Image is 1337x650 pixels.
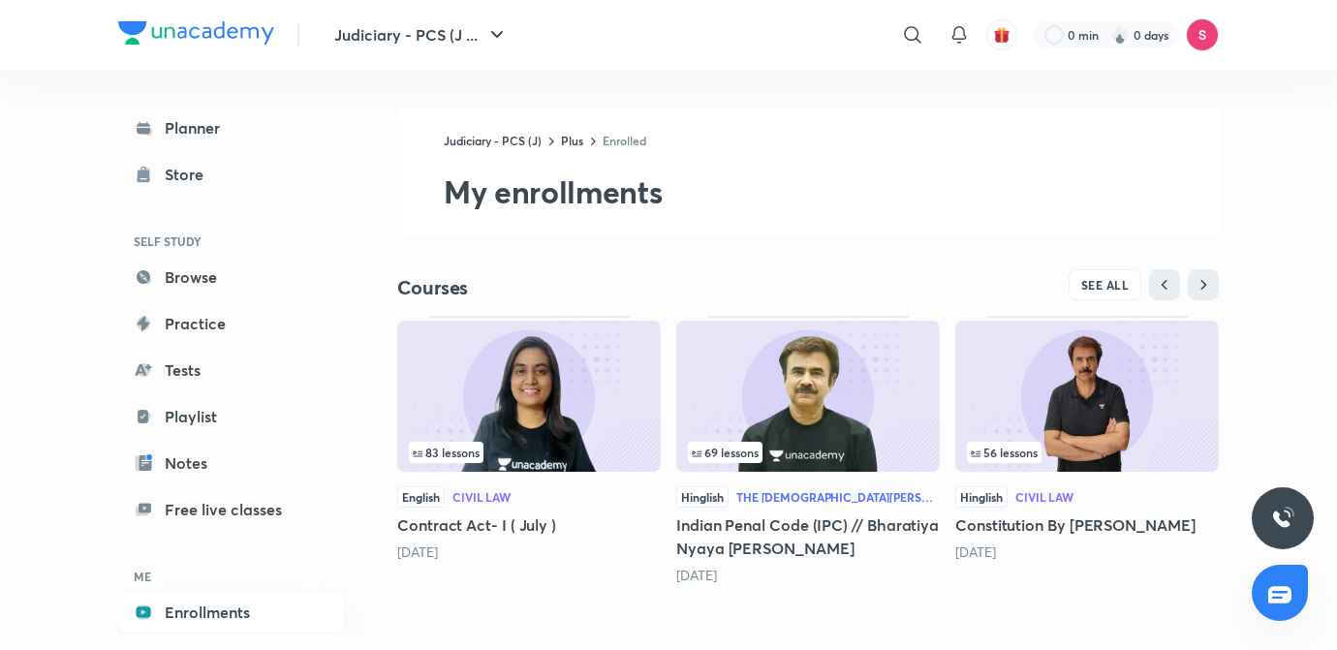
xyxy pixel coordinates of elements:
div: 7 months ago [397,542,661,562]
div: Store [165,163,215,186]
div: infosection [409,442,649,463]
h4: Courses [397,275,808,300]
a: Enrollments [118,593,343,632]
div: Civil Law [452,491,511,503]
span: 56 lessons [971,447,1038,458]
div: infocontainer [967,442,1207,463]
div: Contract Act- I ( July ) [397,316,661,562]
a: Planner [118,108,343,147]
span: English [397,486,445,508]
span: Hinglish [955,486,1008,508]
img: Thumbnail [955,321,1219,472]
div: left [409,442,649,463]
div: 7 months ago [676,566,940,585]
h2: My enrollments [444,172,1219,211]
div: infosection [967,442,1207,463]
div: left [967,442,1207,463]
img: avatar [993,26,1011,44]
div: left [688,442,928,463]
div: Indian Penal Code (IPC) // Bharatiya Nyaya Sanhita [676,316,940,585]
span: SEE ALL [1081,278,1130,292]
h6: ME [118,560,343,593]
a: Judiciary - PCS (J) [444,133,542,148]
a: Company Logo [118,21,274,49]
h6: SELF STUDY [118,225,343,258]
img: ttu [1271,507,1294,530]
img: Company Logo [118,21,274,45]
a: Playlist [118,397,343,436]
div: 7 months ago [955,542,1219,562]
h5: Contract Act- I ( July ) [397,513,661,537]
a: Free live classes [118,490,343,529]
a: Store [118,155,343,194]
div: Constitution By Anil Khanna [955,316,1219,562]
a: Enrolled [603,133,646,148]
div: infocontainer [688,442,928,463]
h5: Constitution By [PERSON_NAME] [955,513,1219,537]
img: Sandeep Kumar [1186,18,1219,51]
button: Judiciary - PCS (J ... [323,15,520,54]
a: Tests [118,351,343,389]
a: Browse [118,258,343,296]
div: infosection [688,442,928,463]
div: Civil Law [1015,491,1073,503]
div: The [DEMOGRAPHIC_DATA][PERSON_NAME] (BNS), 2023 [736,491,940,503]
button: avatar [986,19,1017,50]
a: Plus [561,133,583,148]
h5: Indian Penal Code (IPC) // Bharatiya Nyaya [PERSON_NAME] [676,513,940,560]
img: streak [1110,25,1130,45]
button: SEE ALL [1069,269,1142,300]
img: Thumbnail [397,321,661,472]
span: 83 lessons [413,447,480,458]
img: Thumbnail [676,321,940,472]
a: Notes [118,444,343,482]
a: Practice [118,304,343,343]
span: 69 lessons [692,447,759,458]
span: Hinglish [676,486,729,508]
div: infocontainer [409,442,649,463]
